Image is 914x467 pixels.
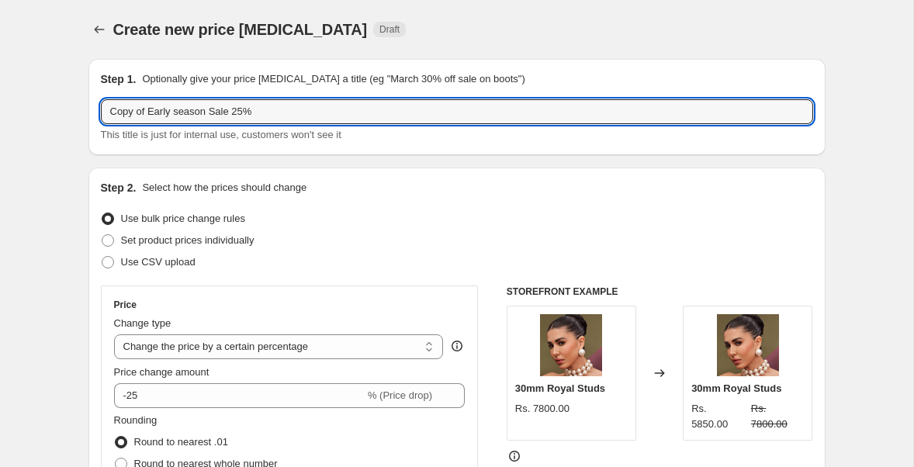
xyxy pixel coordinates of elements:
[121,234,254,246] span: Set product prices individually
[379,23,400,36] span: Draft
[449,338,465,354] div: help
[101,99,813,124] input: 30% off holiday sale
[368,389,432,401] span: % (Price drop)
[88,19,110,40] button: Price change jobs
[142,71,525,87] p: Optionally give your price [MEDICAL_DATA] a title (eg "March 30% off sale on boots")
[114,414,158,426] span: Rounding
[114,299,137,311] h3: Price
[751,403,788,430] span: Rs. 7800.00
[691,403,728,430] span: Rs. 5850.00
[691,382,781,394] span: 30mm Royal Studs
[101,129,341,140] span: This title is just for internal use, customers won't see it
[507,285,813,298] h6: STOREFRONT EXAMPLE
[717,314,779,376] img: 67_7d3e0cc2-09ab-4a39-b5ac-7b8c79123360_80x.png
[114,383,365,408] input: -15
[515,403,570,414] span: Rs. 7800.00
[114,317,171,329] span: Change type
[114,366,209,378] span: Price change amount
[101,180,137,195] h2: Step 2.
[540,314,602,376] img: 67_7d3e0cc2-09ab-4a39-b5ac-7b8c79123360_80x.png
[134,436,228,448] span: Round to nearest .01
[113,21,368,38] span: Create new price [MEDICAL_DATA]
[121,256,196,268] span: Use CSV upload
[101,71,137,87] h2: Step 1.
[515,382,605,394] span: 30mm Royal Studs
[142,180,306,195] p: Select how the prices should change
[121,213,245,224] span: Use bulk price change rules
